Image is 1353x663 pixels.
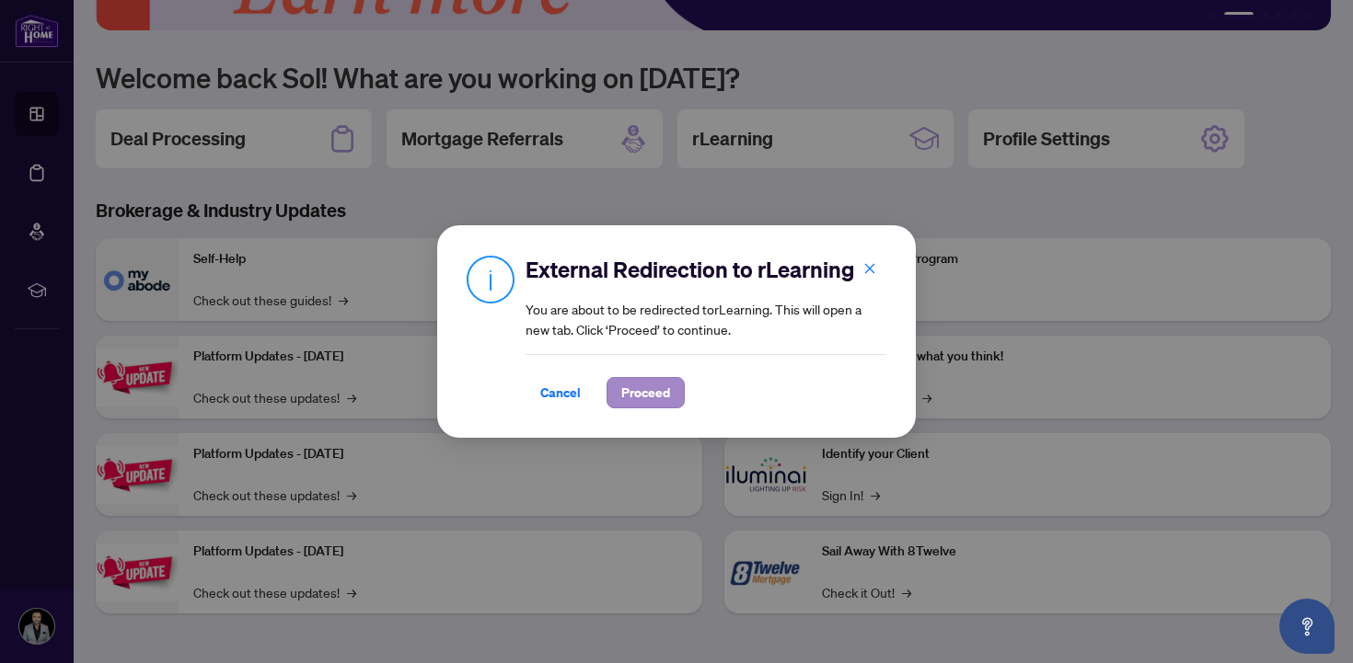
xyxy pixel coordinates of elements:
[863,262,876,275] span: close
[1279,599,1335,654] button: Open asap
[540,378,581,407] span: Cancel
[621,378,670,407] span: Proceed
[526,255,886,408] div: You are about to be redirected to rLearning . This will open a new tab. Click ‘Proceed’ to continue.
[526,377,596,408] button: Cancel
[607,377,685,408] button: Proceed
[467,255,515,303] img: Info Icon
[526,255,886,284] h2: External Redirection to rLearning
